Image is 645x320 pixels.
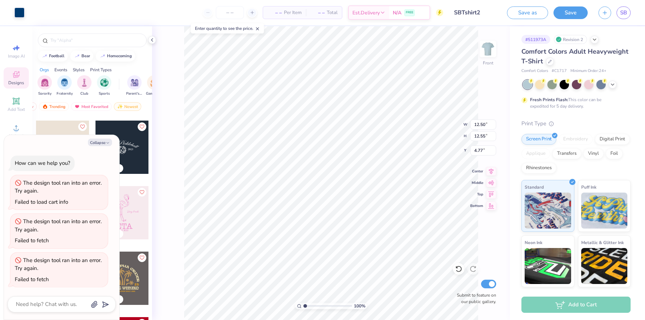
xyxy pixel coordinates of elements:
img: Sorority Image [41,78,49,87]
span: – – [310,9,325,17]
button: football [38,51,68,62]
img: Puff Ink [581,193,628,229]
div: # 511973A [521,35,550,44]
div: Failed to fetch [15,237,49,244]
div: Applique [521,148,550,159]
label: Submit to feature on our public gallery. [453,292,496,305]
div: Enter quantity to see the price. [191,23,264,33]
img: Sports Image [100,78,108,87]
span: Est. Delivery [352,9,380,17]
div: The design tool ran into an error. Try again. [15,179,102,195]
div: Orgs [40,67,49,73]
span: SB [620,9,627,17]
img: most_fav.gif [74,104,80,109]
span: Comfort Colors Adult Heavyweight T-Shirt [521,47,628,66]
span: – – [267,9,282,17]
img: Front [481,42,495,56]
div: Revision 2 [554,35,587,44]
div: Failed to load cart info [15,198,68,206]
div: Print Type [521,120,631,128]
button: filter button [37,75,52,96]
button: Like [138,188,146,197]
span: Sorority [38,91,52,96]
div: homecoming [107,54,132,58]
button: Collapse [88,139,112,146]
strong: Fresh Prints Flash: [530,97,568,103]
span: Add Text [8,107,25,112]
div: This color can be expedited for 5 day delivery. [530,96,619,109]
span: Sports [99,91,110,96]
span: N/A [393,9,401,17]
span: Middle [470,180,483,185]
div: How can we help you? [15,159,70,167]
img: Game Day Image [150,78,159,87]
button: Like [138,122,146,131]
div: Digital Print [595,134,630,145]
div: bear [81,54,90,58]
div: Events [54,67,67,73]
div: Front [483,60,493,66]
div: filter for Game Day [146,75,163,96]
span: Game Day [146,91,163,96]
div: Styles [73,67,85,73]
button: Like [78,122,87,131]
div: football [49,54,64,58]
div: filter for Parent's Weekend [126,75,143,96]
button: filter button [97,75,111,96]
button: filter button [126,75,143,96]
button: Save as [507,6,548,19]
span: Minimum Order: 24 + [570,68,606,74]
button: homecoming [96,51,135,62]
div: Newest [114,102,141,111]
img: trend_line.gif [74,54,80,58]
img: Fraternity Image [61,78,68,87]
img: Club Image [80,78,88,87]
span: Standard [525,183,544,191]
button: filter button [77,75,92,96]
span: Fraternity [57,91,73,96]
span: Metallic & Glitter Ink [581,239,624,246]
button: bear [70,51,93,62]
span: Comfort Colors [521,68,548,74]
span: Puff Ink [581,183,596,191]
span: Designs [8,80,24,86]
div: Most Favorited [71,102,112,111]
input: Untitled Design [449,5,502,20]
div: filter for Sports [97,75,111,96]
img: trend_line.gif [42,54,48,58]
div: Print Types [90,67,112,73]
div: filter for Sorority [37,75,52,96]
img: Standard [525,193,571,229]
span: Image AI [8,53,25,59]
span: Bottom [470,203,483,208]
img: trend_line.gif [100,54,106,58]
span: Neon Ink [525,239,542,246]
div: filter for Fraternity [57,75,73,96]
div: The design tool ran into an error. Try again. [15,218,102,233]
img: Parent's Weekend Image [130,78,139,87]
a: SB [617,6,631,19]
div: filter for Club [77,75,92,96]
div: Trending [39,102,69,111]
span: Club [80,91,88,96]
div: Rhinestones [521,163,556,173]
div: Vinyl [583,148,604,159]
button: Like [138,253,146,262]
div: Embroidery [559,134,593,145]
button: Save [553,6,588,19]
div: Transfers [552,148,581,159]
span: FREE [406,10,413,15]
img: Metallic & Glitter Ink [581,248,628,284]
input: – – [216,6,244,19]
img: Neon Ink [525,248,571,284]
span: # C1717 [552,68,567,74]
span: 100 % [354,303,365,309]
div: The design tool ran into an error. Try again. [15,257,102,272]
span: Top [470,192,483,197]
div: Foil [606,148,623,159]
button: filter button [146,75,163,96]
span: Parent's Weekend [126,91,143,96]
img: newest.gif [117,104,123,109]
span: Per Item [284,9,302,17]
button: filter button [57,75,73,96]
